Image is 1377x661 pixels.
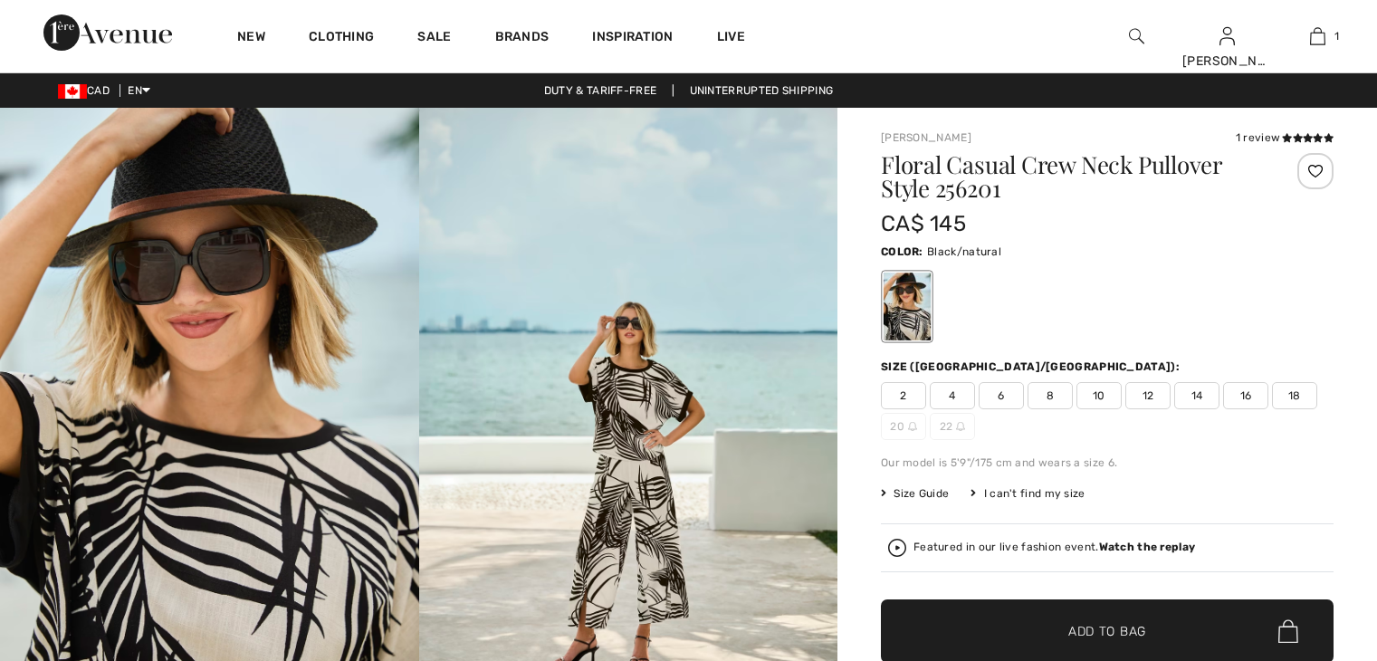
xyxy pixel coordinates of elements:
img: ring-m.svg [956,422,965,431]
div: I can't find my size [971,485,1085,502]
span: 18 [1272,382,1317,409]
span: CAD [58,84,117,97]
span: 8 [1028,382,1073,409]
span: EN [128,84,150,97]
div: [PERSON_NAME] [1182,52,1271,71]
span: Add to Bag [1068,622,1146,641]
span: Color: [881,245,923,258]
span: 2 [881,382,926,409]
img: ring-m.svg [908,422,917,431]
span: 20 [881,413,926,440]
img: Canadian Dollar [58,84,87,99]
a: Clothing [309,29,374,48]
span: 6 [979,382,1024,409]
img: Bag.svg [1278,619,1298,643]
div: Featured in our live fashion event. [913,541,1195,553]
a: 1 [1273,25,1362,47]
a: New [237,29,265,48]
span: 10 [1076,382,1122,409]
span: Inspiration [592,29,673,48]
div: Black/natural [884,273,931,340]
span: 16 [1223,382,1268,409]
img: My Bag [1310,25,1325,47]
a: [PERSON_NAME] [881,131,971,144]
span: Size Guide [881,485,949,502]
span: CA$ 145 [881,211,966,236]
a: Brands [495,29,550,48]
img: search the website [1129,25,1144,47]
strong: Watch the replay [1099,541,1196,553]
div: Our model is 5'9"/175 cm and wears a size 6. [881,455,1334,471]
span: 14 [1174,382,1219,409]
span: Black/natural [927,245,1001,258]
span: 22 [930,413,975,440]
span: 4 [930,382,975,409]
a: Sign In [1219,27,1235,44]
span: 1 [1334,28,1339,44]
h1: Floral Casual Crew Neck Pullover Style 256201 [881,153,1258,200]
img: My Info [1219,25,1235,47]
span: 12 [1125,382,1171,409]
a: Live [717,27,745,46]
iframe: Opens a widget where you can chat to one of our agents [1262,525,1359,570]
img: Watch the replay [888,539,906,557]
a: Sale [417,29,451,48]
img: 1ère Avenue [43,14,172,51]
div: 1 review [1236,129,1334,146]
div: Size ([GEOGRAPHIC_DATA]/[GEOGRAPHIC_DATA]): [881,359,1183,375]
